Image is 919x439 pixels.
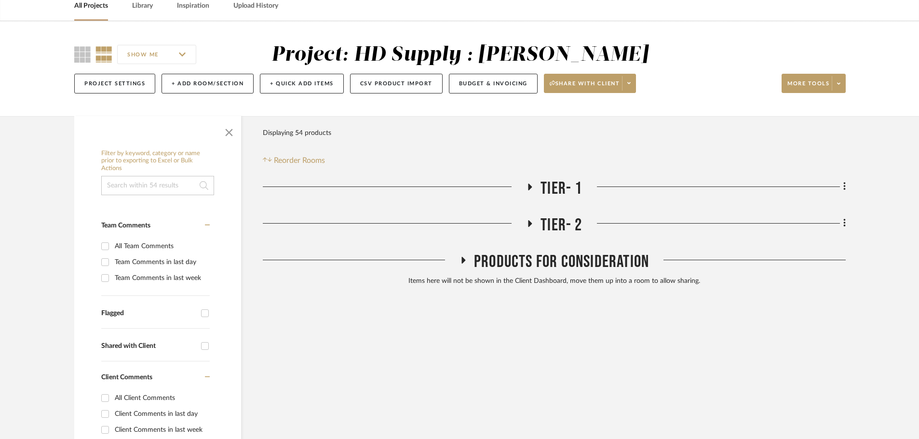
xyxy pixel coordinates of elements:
[101,150,214,173] h6: Filter by keyword, category or name prior to exporting to Excel or Bulk Actions
[449,74,538,93] button: Budget & Invoicing
[350,74,443,93] button: CSV Product Import
[271,45,649,65] div: Project: HD Supply : [PERSON_NAME]
[115,406,207,422] div: Client Comments in last day
[544,74,636,93] button: Share with client
[101,342,196,350] div: Shared with Client
[115,422,207,438] div: Client Comments in last week
[550,80,620,94] span: Share with client
[782,74,846,93] button: More tools
[115,270,207,286] div: Team Comments in last week
[274,155,325,166] span: Reorder Rooms
[115,239,207,254] div: All Team Comments
[101,222,150,229] span: Team Comments
[263,155,325,166] button: Reorder Rooms
[219,121,239,140] button: Close
[101,374,152,381] span: Client Comments
[162,74,254,93] button: + Add Room/Section
[541,178,582,199] span: Tier- 1
[74,74,155,93] button: Project Settings
[115,254,207,270] div: Team Comments in last day
[541,215,582,236] span: Tier- 2
[260,74,344,93] button: + Quick Add Items
[101,176,214,195] input: Search within 54 results
[263,276,846,287] div: Items here will not be shown in the Client Dashboard, move them up into a room to allow sharing.
[101,309,196,318] div: Flagged
[474,252,649,272] span: Products For Consideration
[787,80,829,94] span: More tools
[263,123,331,143] div: Displaying 54 products
[115,390,207,406] div: All Client Comments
